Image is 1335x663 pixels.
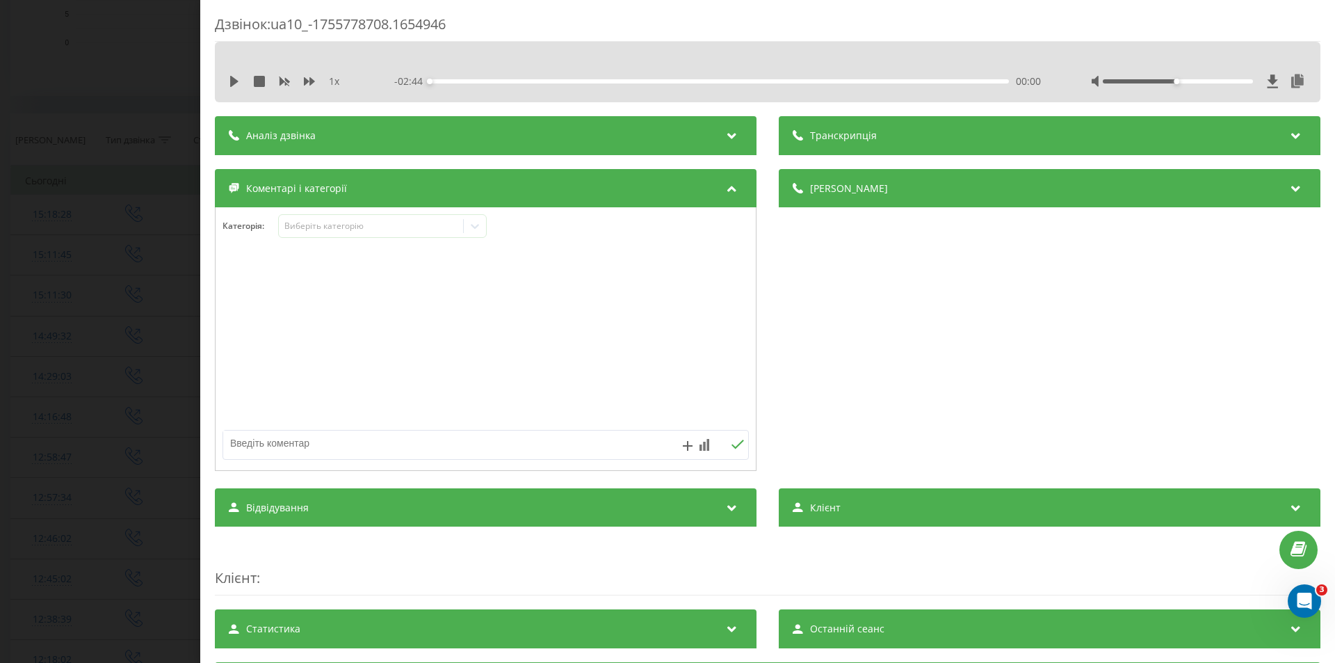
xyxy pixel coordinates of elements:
h4: Категорія : [222,221,278,231]
span: Транскрипція [810,129,877,143]
div: Accessibility label [427,79,432,84]
span: Статистика [246,622,300,636]
span: - 02:44 [394,74,430,88]
span: 3 [1316,584,1327,596]
iframe: Intercom live chat [1288,584,1321,618]
span: Аналіз дзвінка [246,129,316,143]
span: Коментарі і категорії [246,182,347,195]
div: Accessibility label [1174,79,1180,84]
span: Клієнт [810,501,841,515]
span: Клієнт [215,568,257,587]
div: Дзвінок : ua10_-1755778708.1654946 [215,15,1320,42]
span: [PERSON_NAME] [810,182,888,195]
span: 1 x [329,74,339,88]
span: Відвідування [246,501,309,515]
span: Останній сеанс [810,622,884,636]
div: : [215,541,1320,596]
div: Виберіть категорію [284,221,458,232]
span: 00:00 [1016,74,1041,88]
